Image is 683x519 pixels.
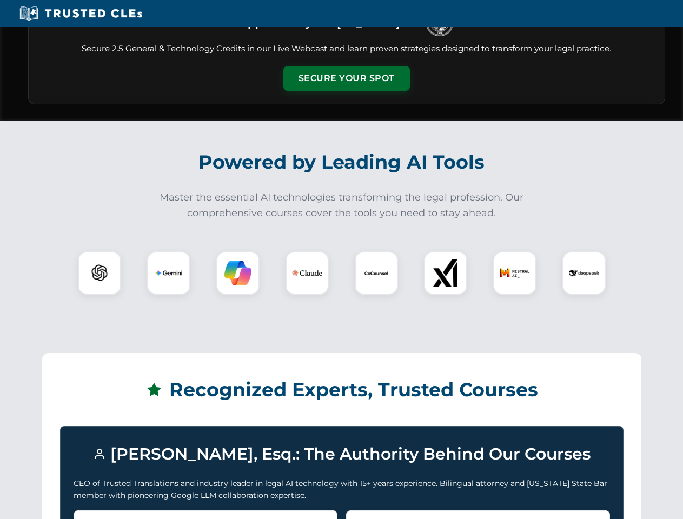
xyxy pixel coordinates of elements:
[363,259,390,287] img: CoCounsel Logo
[493,251,536,295] div: Mistral AI
[424,251,467,295] div: xAI
[60,371,624,409] h2: Recognized Experts, Trusted Courses
[500,258,530,288] img: Mistral AI Logo
[569,258,599,288] img: DeepSeek Logo
[224,259,251,287] img: Copilot Logo
[216,251,260,295] div: Copilot
[78,251,121,295] div: ChatGPT
[42,143,641,181] h2: Powered by Leading AI Tools
[286,251,329,295] div: Claude
[16,5,145,22] img: Trusted CLEs
[292,258,322,288] img: Claude Logo
[152,190,531,221] p: Master the essential AI technologies transforming the legal profession. Our comprehensive courses...
[283,66,410,91] button: Secure Your Spot
[42,43,652,55] p: Secure 2.5 General & Technology Credits in our Live Webcast and learn proven strategies designed ...
[355,251,398,295] div: CoCounsel
[84,257,115,289] img: ChatGPT Logo
[147,251,190,295] div: Gemini
[562,251,606,295] div: DeepSeek
[155,259,182,287] img: Gemini Logo
[74,477,610,502] p: CEO of Trusted Translations and industry leader in legal AI technology with 15+ years experience....
[432,259,459,287] img: xAI Logo
[74,440,610,469] h3: [PERSON_NAME], Esq.: The Authority Behind Our Courses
